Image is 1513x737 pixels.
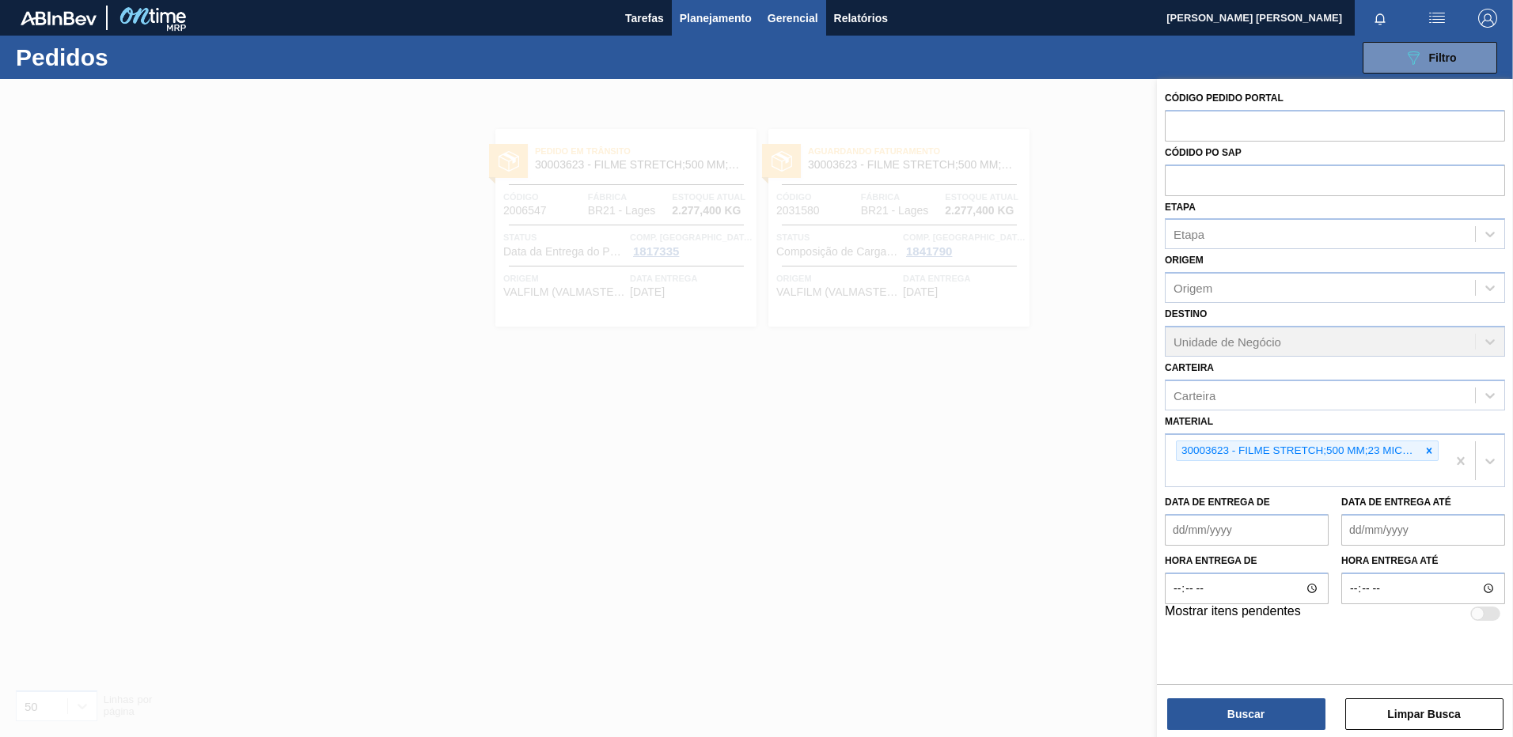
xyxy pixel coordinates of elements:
[1174,228,1204,241] div: Etapa
[1363,42,1497,74] button: Filtro
[1165,147,1242,158] label: Códido PO SAP
[1429,51,1457,64] span: Filtro
[1165,362,1214,373] label: Carteira
[680,9,752,28] span: Planejamento
[1478,9,1497,28] img: Logout
[1165,93,1284,104] label: Código Pedido Portal
[1428,9,1447,28] img: userActions
[1174,388,1215,402] div: Carteira
[1165,604,1301,623] label: Mostrar itens pendentes
[625,9,664,28] span: Tarefas
[1355,7,1405,29] button: Notificações
[1165,255,1204,266] label: Origem
[1177,441,1420,461] div: 30003623 - FILME STRETCH;500 MM;23 MICRA;;HISTRETCH
[1165,514,1329,546] input: dd/mm/yyyy
[1174,282,1212,295] div: Origem
[16,48,252,66] h1: Pedidos
[21,11,97,25] img: TNhmsLtSVTkK8tSr43FrP2fwEKptu5GPRR3wAAAABJRU5ErkJggg==
[768,9,818,28] span: Gerencial
[1341,514,1505,546] input: dd/mm/yyyy
[1165,497,1270,508] label: Data de Entrega de
[1341,497,1451,508] label: Data de Entrega até
[1165,202,1196,213] label: Etapa
[1165,550,1329,573] label: Hora entrega de
[1341,550,1505,573] label: Hora entrega até
[834,9,888,28] span: Relatórios
[1165,416,1213,427] label: Material
[1165,308,1207,319] label: Destino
